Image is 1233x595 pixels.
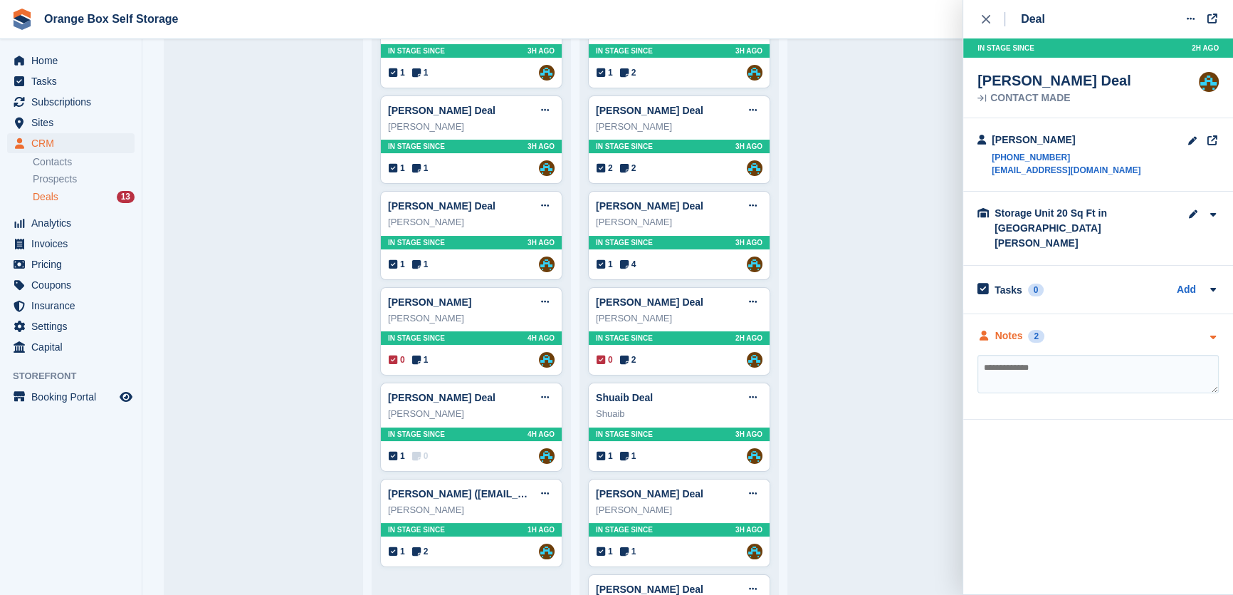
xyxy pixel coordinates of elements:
[7,387,135,407] a: menu
[33,172,77,186] span: Prospects
[31,337,117,357] span: Capital
[597,353,613,366] span: 0
[539,65,555,81] img: Mike
[596,296,703,308] a: [PERSON_NAME] Deal
[596,333,653,343] span: In stage since
[539,257,555,272] img: Mike
[528,141,555,152] span: 3H AGO
[412,545,429,558] span: 2
[33,155,135,169] a: Contacts
[596,237,653,248] span: In stage since
[747,544,762,559] img: Mike
[597,162,613,175] span: 2
[7,275,135,295] a: menu
[31,71,117,91] span: Tasks
[735,237,762,248] span: 3H AGO
[597,66,613,79] span: 1
[620,66,636,79] span: 2
[388,46,445,56] span: In stage since
[620,450,636,462] span: 1
[31,275,117,295] span: Coupons
[412,162,429,175] span: 1
[735,333,762,343] span: 2H AGO
[992,133,1140,148] div: [PERSON_NAME]
[31,133,117,153] span: CRM
[388,503,555,517] div: [PERSON_NAME]
[31,113,117,133] span: Sites
[388,120,555,134] div: [PERSON_NAME]
[539,160,555,176] img: Mike
[388,141,445,152] span: In stage since
[735,46,762,56] span: 3H AGO
[747,448,762,464] img: Mike
[747,352,762,368] a: Mike
[31,296,117,316] span: Insurance
[388,488,678,500] a: [PERSON_NAME] ([EMAIL_ADDRESS][DOMAIN_NAME]) Deal
[620,162,636,175] span: 2
[31,51,117,71] span: Home
[388,105,495,116] a: [PERSON_NAME] Deal
[388,392,495,403] a: [PERSON_NAME] Deal
[1192,43,1219,53] span: 2H AGO
[7,213,135,233] a: menu
[596,105,703,116] a: [PERSON_NAME] Deal
[7,296,135,316] a: menu
[412,66,429,79] span: 1
[596,311,762,326] div: [PERSON_NAME]
[735,141,762,152] span: 3H AGO
[596,392,653,403] a: Shuaib Deal
[596,46,653,56] span: In stage since
[412,450,429,462] span: 0
[528,46,555,56] span: 3H AGO
[389,162,405,175] span: 1
[389,353,405,366] span: 0
[31,92,117,112] span: Subscriptions
[747,65,762,81] img: Mike
[31,316,117,336] span: Settings
[7,92,135,112] a: menu
[7,316,135,336] a: menu
[747,160,762,176] a: Mike
[388,311,555,326] div: [PERSON_NAME]
[992,164,1140,177] a: [EMAIL_ADDRESS][DOMAIN_NAME]
[7,113,135,133] a: menu
[7,133,135,153] a: menu
[528,237,555,248] span: 3H AGO
[33,190,135,205] a: Deals 13
[388,296,471,308] a: [PERSON_NAME]
[389,545,405,558] span: 1
[1028,330,1044,343] div: 2
[1028,284,1044,296] div: 0
[388,524,445,535] span: In stage since
[528,524,555,535] span: 1H AGO
[388,200,495,212] a: [PERSON_NAME] Deal
[31,254,117,274] span: Pricing
[31,234,117,254] span: Invoices
[33,190,58,204] span: Deals
[596,407,762,421] div: Shuaib
[977,93,1131,103] div: CONTACT MADE
[596,141,653,152] span: In stage since
[597,545,613,558] span: 1
[539,448,555,464] a: Mike
[389,450,405,462] span: 1
[596,488,703,500] a: [PERSON_NAME] Deal
[117,388,135,405] a: Preview store
[528,333,555,343] span: 4H AGO
[117,191,135,203] div: 13
[597,450,613,462] span: 1
[13,369,142,383] span: Storefront
[388,407,555,421] div: [PERSON_NAME]
[33,172,135,187] a: Prospects
[620,545,636,558] span: 1
[389,66,405,79] span: 1
[389,258,405,271] span: 1
[7,234,135,254] a: menu
[620,258,636,271] span: 4
[7,51,135,71] a: menu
